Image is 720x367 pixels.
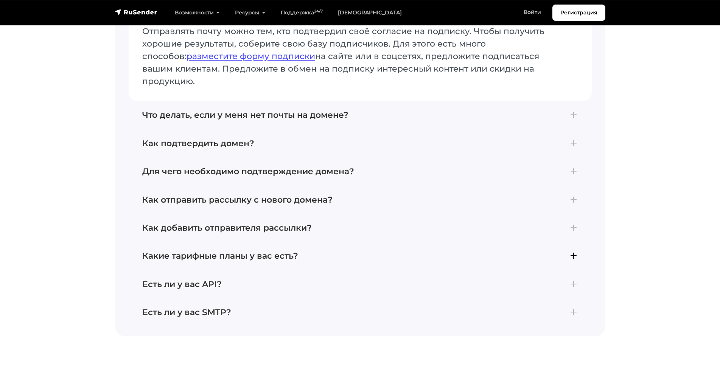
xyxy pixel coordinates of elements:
h4: Что делать, если у меня нет почты на домене? [142,110,578,120]
img: RuSender [115,8,157,16]
h4: Как добавить отправителя рассылки? [142,223,578,233]
h4: Какие тарифные планы у вас есть? [142,251,578,261]
h4: Для чего необходимо подтверждение домена? [142,167,578,176]
h4: Как отправить рассылку с нового домена? [142,195,578,205]
h4: Как подтвердить домен? [142,139,578,148]
p: на сайте или в соцсетях, предложите подписаться вашим клиентам. Предложите в обмен на подписку ин... [142,25,578,87]
a: Ресурсы [227,5,273,20]
h4: Есть ли у вас API? [142,280,578,289]
a: Возможности [167,5,227,20]
a: разместите форму подписки [187,51,315,61]
h4: Есть ли у вас SMTP? [142,308,578,317]
a: [DEMOGRAPHIC_DATA] [330,5,409,20]
a: Войти [516,5,549,20]
a: Поддержка24/7 [273,5,330,20]
a: Отправлять почту можно тем, кто подтвердил своё согласие на подписку. Чтобы получить хорошие резу... [142,26,544,61]
sup: 24/7 [314,9,323,14]
a: Регистрация [552,5,605,21]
